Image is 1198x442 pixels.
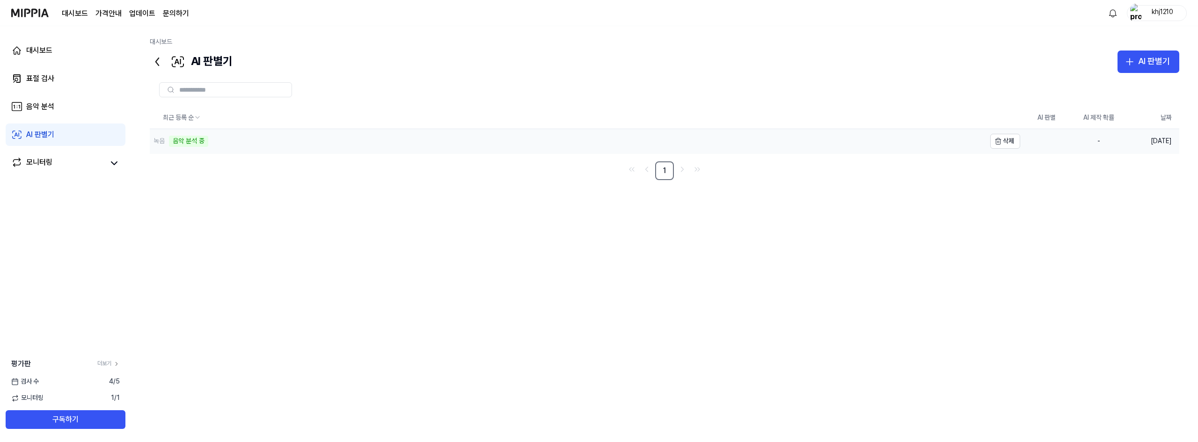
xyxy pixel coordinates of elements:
[163,8,189,19] a: 문의하기
[26,45,52,56] div: 대시보드
[6,67,125,90] a: 표절 검사
[1020,107,1073,129] th: AI 판별
[6,39,125,62] a: 대시보드
[95,8,122,19] a: 가격안내
[111,393,120,403] span: 1 / 1
[1138,55,1170,68] div: AI 판별기
[990,134,1020,149] button: 삭제
[655,161,674,180] a: 1
[1144,7,1181,18] div: khj1210
[640,163,653,176] a: Go to previous page
[1073,107,1125,129] th: AI 제작 확률
[26,101,54,112] div: 음악 분석
[1125,107,1179,129] th: 날짜
[26,157,52,170] div: 모니터링
[62,8,88,19] a: 대시보드
[97,360,120,368] a: 더보기
[11,358,31,370] span: 평가판
[129,8,155,19] a: 업데이트
[1073,129,1125,154] td: -
[691,163,704,176] a: Go to last page
[6,123,125,146] a: AI 판별기
[26,129,54,140] div: AI 판별기
[11,157,105,170] a: 모니터링
[6,410,125,429] button: 구독하기
[1118,51,1179,73] button: AI 판별기
[11,393,44,403] span: 모니터링
[1127,5,1187,21] button: profilekhj1210
[1107,7,1118,19] img: 알림
[6,95,125,118] a: 음악 분석
[150,38,172,45] a: 대시보드
[26,73,54,84] div: 표절 검사
[11,377,39,386] span: 검사 수
[153,137,165,146] div: 녹음
[676,163,689,176] a: Go to next page
[150,161,1179,180] nav: pagination
[109,377,120,386] span: 4 / 5
[150,51,233,73] div: AI 판별기
[1130,4,1141,22] img: profile
[1125,129,1179,154] td: [DATE]
[625,163,638,176] a: Go to first page
[169,136,208,147] div: 음악 분석 중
